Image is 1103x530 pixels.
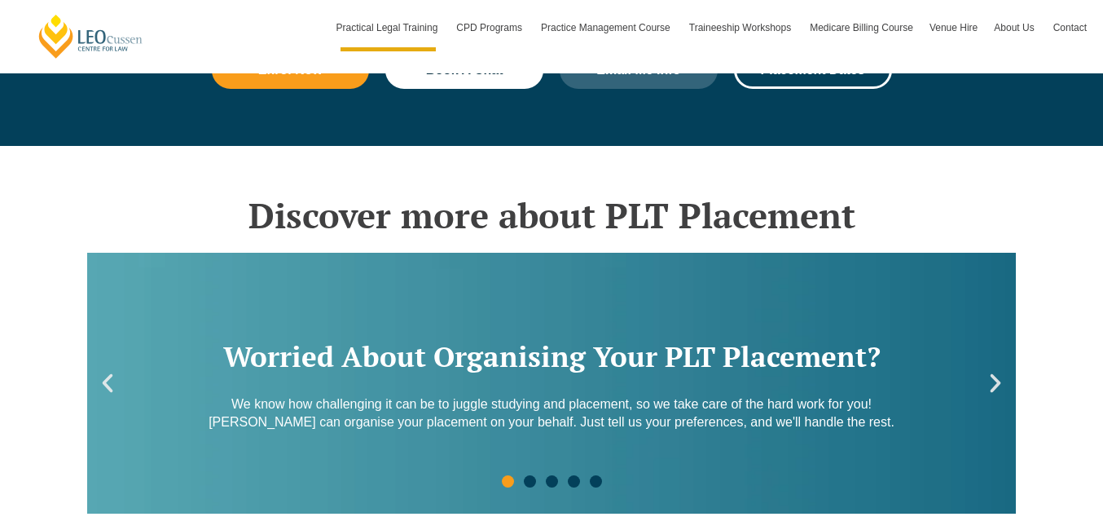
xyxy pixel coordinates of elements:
a: Practice Management Course [533,4,681,51]
p: We know how challenging it can be to juggle studying and placement, so we take care of the hard w... [180,395,923,432]
div: Slides [87,253,1016,514]
a: CPD Programs [448,4,533,51]
a: Traineeship Workshops [681,4,802,51]
span: Go to slide 2 [524,475,536,488]
h2: Discover more about PLT Placement [87,195,1016,236]
a: About Us [986,4,1044,51]
a: Contact [1045,4,1095,51]
span: Go to slide 4 [568,475,580,488]
div: Next slide [983,371,1008,395]
h2: Worried About Organising Your PLT Placement? [180,342,923,371]
span: Go to slide 1 [502,475,514,488]
div: Previous slide [95,371,120,395]
a: Medicare Billing Course [802,4,921,51]
span: Go to slide 3 [546,475,558,488]
a: [PERSON_NAME] Centre for Law [37,13,145,60]
div: 1 / 5 [87,253,1016,514]
a: Venue Hire [921,4,986,51]
span: Go to slide 5 [590,475,602,488]
a: Practical Legal Training [328,4,449,51]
